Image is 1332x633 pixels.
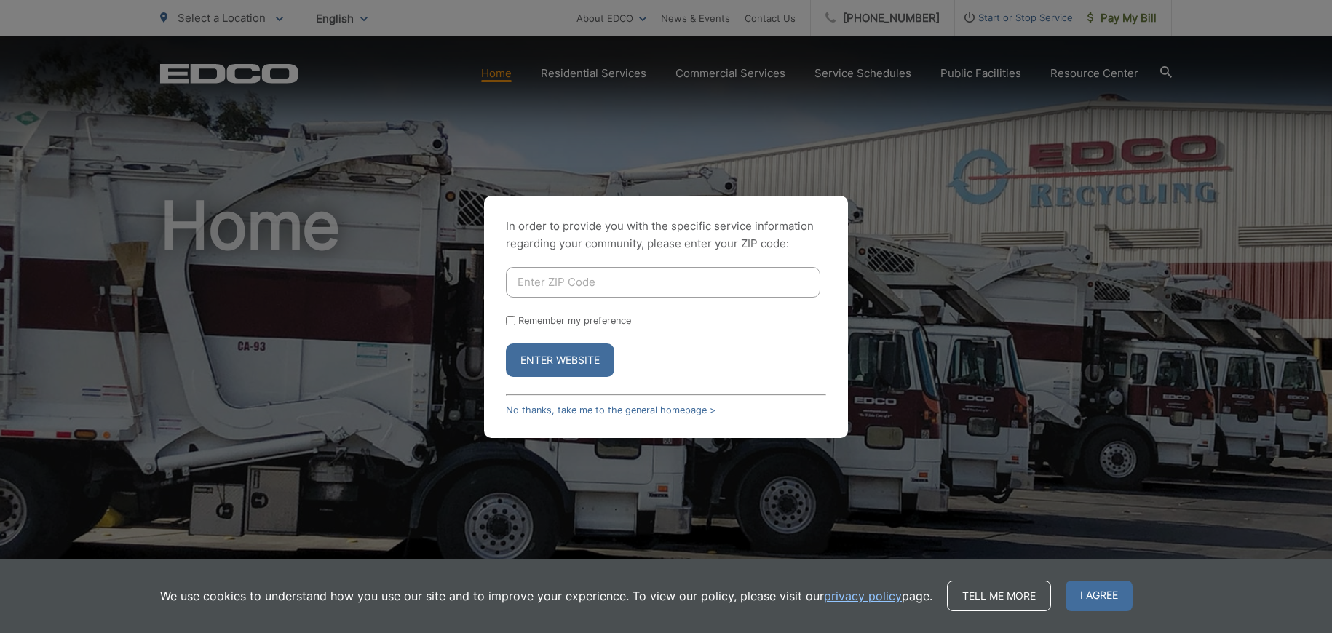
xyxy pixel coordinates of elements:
p: We use cookies to understand how you use our site and to improve your experience. To view our pol... [160,587,932,605]
input: Enter ZIP Code [506,267,820,298]
p: In order to provide you with the specific service information regarding your community, please en... [506,218,826,252]
span: I agree [1066,581,1133,611]
a: No thanks, take me to the general homepage > [506,405,715,415]
a: Tell me more [947,581,1051,611]
button: Enter Website [506,343,614,377]
a: privacy policy [824,587,902,605]
label: Remember my preference [518,315,631,326]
